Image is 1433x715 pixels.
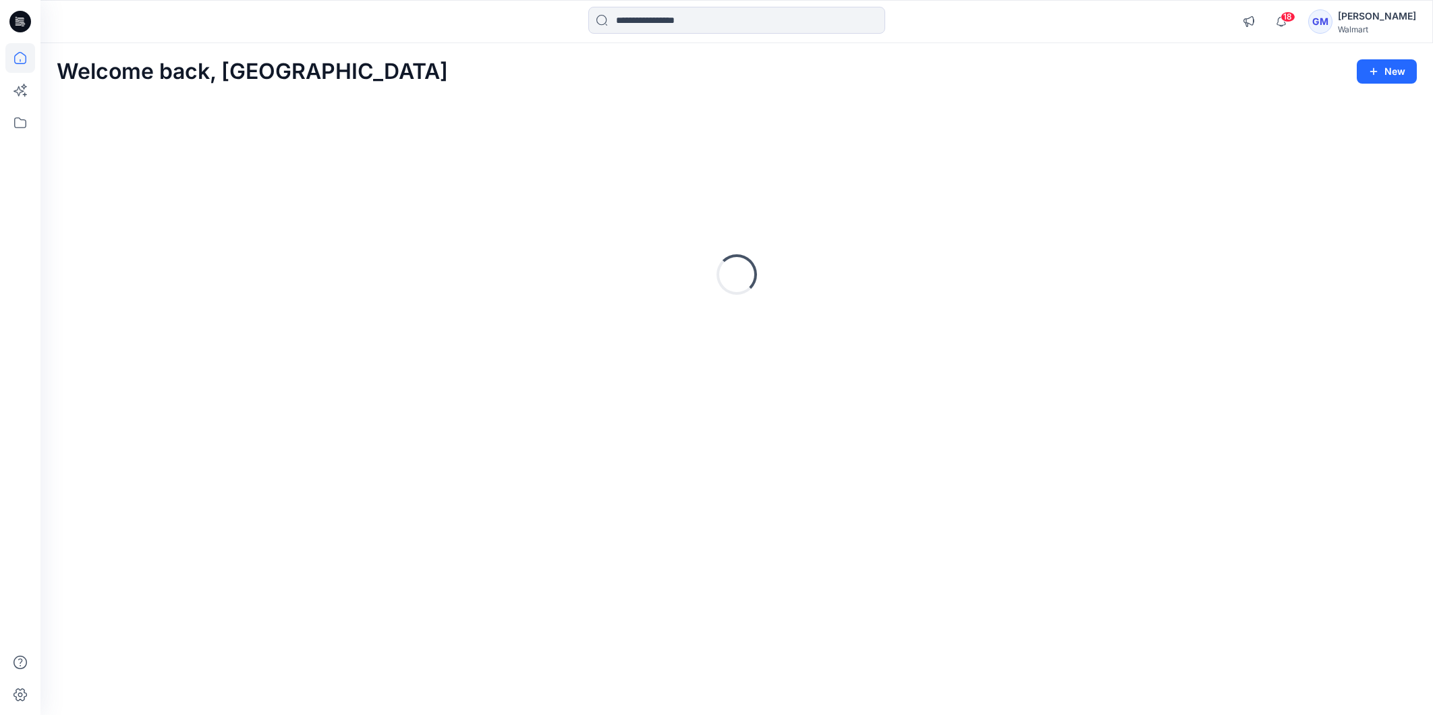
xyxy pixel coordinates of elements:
span: 18 [1281,11,1295,22]
div: GM [1308,9,1332,34]
div: Walmart [1338,24,1416,34]
button: New [1357,59,1417,84]
h2: Welcome back, [GEOGRAPHIC_DATA] [57,59,448,84]
div: [PERSON_NAME] [1338,8,1416,24]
